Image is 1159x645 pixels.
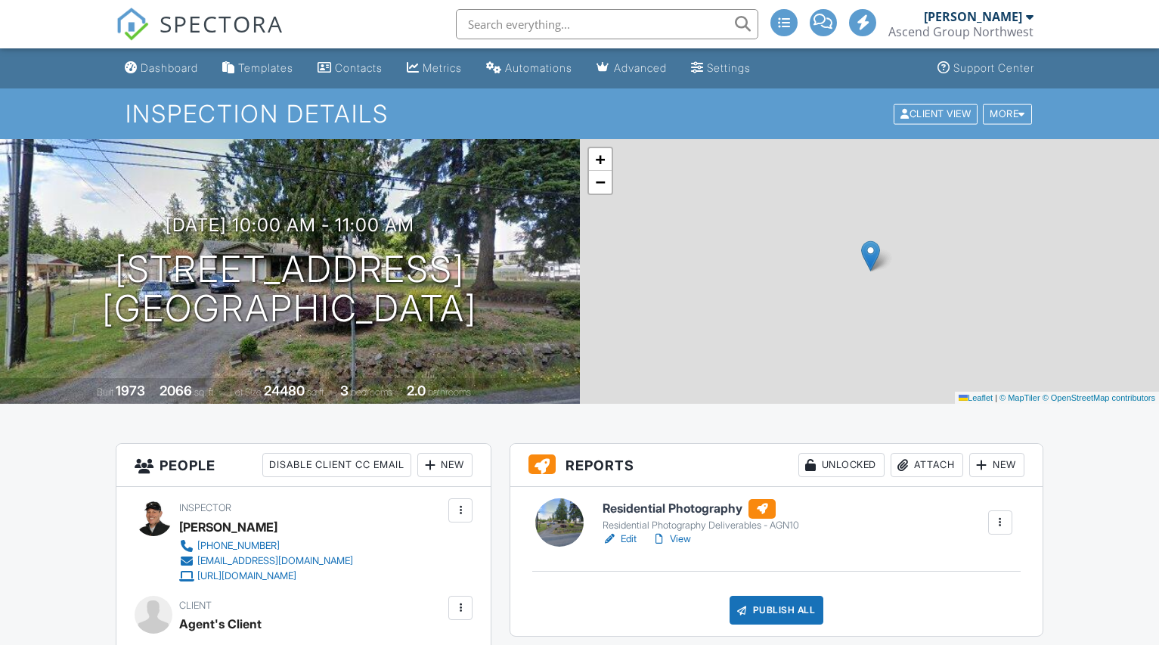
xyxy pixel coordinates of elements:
[407,383,426,398] div: 2.0
[861,240,880,271] img: Marker
[307,386,326,398] span: sq.ft.
[335,61,383,74] div: Contacts
[401,54,468,82] a: Metrics
[983,104,1032,124] div: More
[590,54,673,82] a: Advanced
[798,453,885,477] div: Unlocked
[685,54,757,82] a: Settings
[116,383,145,398] div: 1973
[924,9,1022,24] div: [PERSON_NAME]
[456,9,758,39] input: Search everything...
[603,519,799,532] div: Residential Photography Deliverables - AGN10
[238,61,293,74] div: Templates
[141,61,198,74] div: Dashboard
[959,393,993,402] a: Leaflet
[197,555,353,567] div: [EMAIL_ADDRESS][DOMAIN_NAME]
[480,54,578,82] a: Automations (Advanced)
[894,104,978,124] div: Client View
[119,54,204,82] a: Dashboard
[614,61,667,74] div: Advanced
[179,538,353,554] a: [PHONE_NUMBER]
[505,61,572,74] div: Automations
[428,386,471,398] span: bathrooms
[311,54,389,82] a: Contacts
[179,554,353,569] a: [EMAIL_ADDRESS][DOMAIN_NAME]
[892,107,981,119] a: Client View
[603,532,637,547] a: Edit
[969,453,1024,477] div: New
[595,150,605,169] span: +
[999,393,1040,402] a: © MapTiler
[194,386,215,398] span: sq. ft.
[888,24,1033,39] div: Ascend Group Northwest
[730,596,824,625] div: Publish All
[931,54,1040,82] a: Support Center
[603,499,799,532] a: Residential Photography Residential Photography Deliverables - AGN10
[652,532,691,547] a: View
[589,148,612,171] a: Zoom in
[179,569,353,584] a: [URL][DOMAIN_NAME]
[953,61,1034,74] div: Support Center
[262,453,411,477] div: Disable Client CC Email
[423,61,462,74] div: Metrics
[126,101,1033,127] h1: Inspection Details
[97,386,113,398] span: Built
[230,386,262,398] span: Lot Size
[179,600,212,611] span: Client
[603,499,799,519] h6: Residential Photography
[510,444,1042,487] h3: Reports
[1043,393,1155,402] a: © OpenStreetMap contributors
[179,516,277,538] div: [PERSON_NAME]
[417,453,473,477] div: New
[351,386,392,398] span: bedrooms
[891,453,963,477] div: Attach
[197,570,296,582] div: [URL][DOMAIN_NAME]
[166,215,414,235] h3: [DATE] 10:00 am - 11:00 am
[102,250,477,330] h1: [STREET_ADDRESS] [GEOGRAPHIC_DATA]
[995,393,997,402] span: |
[595,172,605,191] span: −
[179,502,231,513] span: Inspector
[179,612,262,635] div: Agent's Client
[264,383,305,398] div: 24480
[197,540,280,552] div: [PHONE_NUMBER]
[707,61,751,74] div: Settings
[116,20,284,52] a: SPECTORA
[340,383,349,398] div: 3
[589,171,612,194] a: Zoom out
[116,444,491,487] h3: People
[160,383,192,398] div: 2066
[216,54,299,82] a: Templates
[160,8,284,39] span: SPECTORA
[116,8,149,41] img: The Best Home Inspection Software - Spectora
